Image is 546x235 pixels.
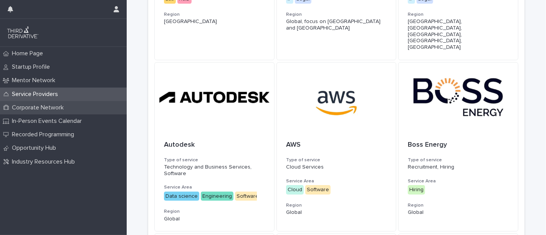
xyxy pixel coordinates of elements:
[9,63,56,71] p: Startup Profile
[305,185,331,195] div: Software
[286,209,387,216] p: Global
[164,141,265,149] p: Autodesk
[276,62,397,232] a: AWSType of serviceCloud ServicesService AreaCloudSoftwareRegionGlobal
[398,62,518,232] a: Boss EnergyType of serviceRecruitment, HiringService AreaHiringRegionGlobal
[408,157,509,163] h3: Type of service
[154,62,275,232] a: AutodeskType of serviceTechnology and Business Services, SoftwareService AreaData scienceEngineer...
[408,18,509,51] p: [GEOGRAPHIC_DATA], [GEOGRAPHIC_DATA], [GEOGRAPHIC_DATA], [GEOGRAPHIC_DATA], [GEOGRAPHIC_DATA]
[164,184,265,190] h3: Service Area
[286,141,387,149] p: AWS
[286,18,387,31] p: Global, focus on [GEOGRAPHIC_DATA] and [GEOGRAPHIC_DATA]
[9,50,49,57] p: Home Page
[164,164,265,177] p: Technology and Business Services, Software
[6,25,40,40] img: q0dI35fxT46jIlCv2fcp
[235,192,260,201] div: Software
[9,91,64,98] p: Service Providers
[164,209,265,215] h3: Region
[9,131,80,138] p: Recorded Programming
[9,158,81,165] p: Industry Resources Hub
[408,185,425,195] div: Hiring
[286,178,387,184] h3: Service Area
[408,164,509,170] p: Recruitment, Hiring
[286,12,387,18] h3: Region
[164,192,199,201] div: Data science
[286,164,387,170] p: Cloud Services
[286,202,387,209] h3: Region
[408,202,509,209] h3: Region
[286,185,304,195] div: Cloud
[201,192,233,201] div: Engineering
[408,141,509,149] p: Boss Energy
[9,144,62,152] p: Opportunity Hub
[9,118,88,125] p: In-Person Events Calendar
[164,216,265,222] p: Global
[408,209,509,216] p: Global
[164,18,265,25] p: [GEOGRAPHIC_DATA]
[408,178,509,184] h3: Service Area
[9,104,70,111] p: Corporate Network
[164,12,265,18] h3: Region
[9,77,61,84] p: Mentor Network
[164,157,265,163] h3: Type of service
[408,12,509,18] h3: Region
[286,157,387,163] h3: Type of service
